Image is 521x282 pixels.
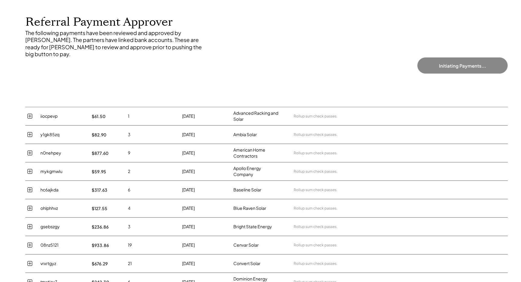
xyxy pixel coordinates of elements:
[182,205,227,211] div: [DATE]
[92,242,119,248] div: $933.86
[128,113,173,119] div: 1
[128,187,173,193] div: 6
[417,57,508,74] button: Initiating Payments...
[294,224,384,229] div: Rollup sum check passes.
[92,169,119,174] div: $59.95
[40,205,86,211] div: ohlphhvz
[128,150,173,156] div: 9
[233,224,279,230] div: Bright State Energy
[294,261,384,266] div: Rollup sum check passes.
[294,114,384,119] div: Rollup sum check passes.
[40,150,86,156] div: n0nehpey
[233,205,279,211] div: Blue Raven Solar
[92,114,119,119] div: $61.50
[233,147,279,159] div: American Home Contractors
[40,242,86,248] div: 08nz5121
[92,187,119,193] div: $317.63
[40,113,86,119] div: iiocpevp
[294,132,384,137] div: Rollup sum check passes.
[233,242,279,248] div: Cenvar Solar
[182,242,227,248] div: [DATE]
[92,224,119,229] div: $236.86
[294,243,384,248] div: Rollup sum check passes.
[40,261,86,267] div: vrxrtgyz
[92,261,119,266] div: $676.29
[182,113,227,119] div: [DATE]
[128,242,173,248] div: 19
[233,110,279,122] div: Advanced Racking and Solar
[128,132,173,138] div: 3
[182,168,227,175] div: [DATE]
[182,150,227,156] div: [DATE]
[92,150,119,156] div: $877.60
[128,168,173,175] div: 2
[25,29,206,58] div: The following payments have been reviewed and approved by [PERSON_NAME]. The partners have linked...
[128,224,173,230] div: 3
[233,132,279,138] div: Ambia Solar
[233,187,279,193] div: Baseline Solar
[294,206,384,211] div: Rollup sum check passes.
[25,15,269,29] h1: Referral Payment Approver
[182,132,227,138] div: [DATE]
[294,151,384,155] div: Rollup sum check passes.
[182,224,227,230] div: [DATE]
[182,187,227,193] div: [DATE]
[40,187,86,193] div: hc6ajkda
[40,168,86,175] div: mykgmwlu
[233,165,279,177] div: Apollo Energy Company
[92,206,119,211] div: $127.55
[40,224,86,230] div: gsebszgy
[92,132,119,137] div: $82.90
[128,205,173,211] div: 4
[294,187,384,192] div: Rollup sum check passes.
[294,169,384,174] div: Rollup sum check passes.
[233,261,279,267] div: Convert Solar
[182,261,227,267] div: [DATE]
[40,132,86,138] div: y1gk85zq
[128,261,173,267] div: 21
